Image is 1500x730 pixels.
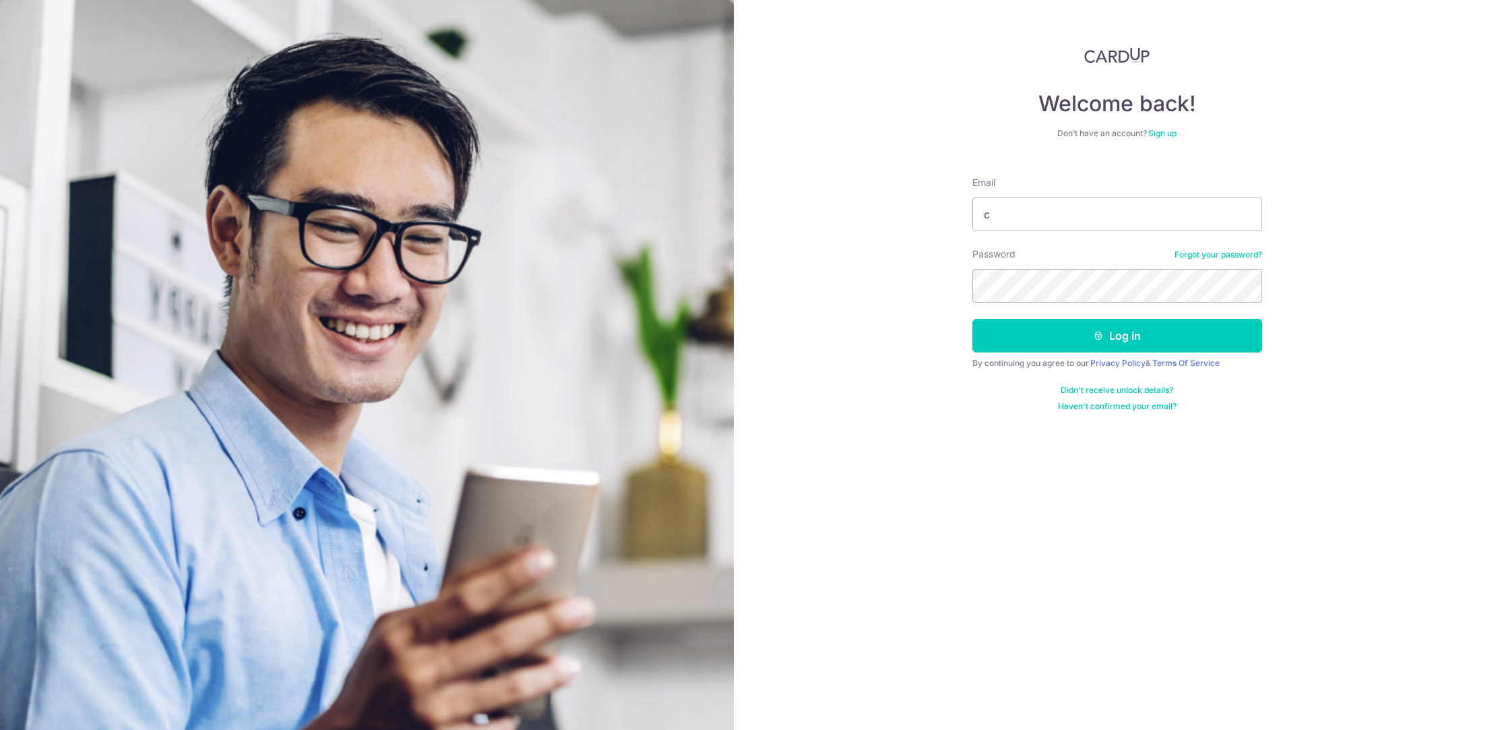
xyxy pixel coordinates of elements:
[972,319,1262,353] button: Log in
[972,128,1262,139] div: Don’t have an account?
[972,176,995,189] label: Email
[1152,358,1220,368] a: Terms Of Service
[972,197,1262,231] input: Enter your Email
[1175,249,1262,260] a: Forgot your password?
[1084,47,1150,63] img: CardUp Logo
[1061,385,1173,396] a: Didn't receive unlock details?
[1148,128,1177,138] a: Sign up
[972,247,1015,261] label: Password
[972,90,1262,117] h4: Welcome back!
[1090,358,1146,368] a: Privacy Policy
[972,358,1262,369] div: By continuing you agree to our &
[1058,401,1177,412] a: Haven't confirmed your email?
